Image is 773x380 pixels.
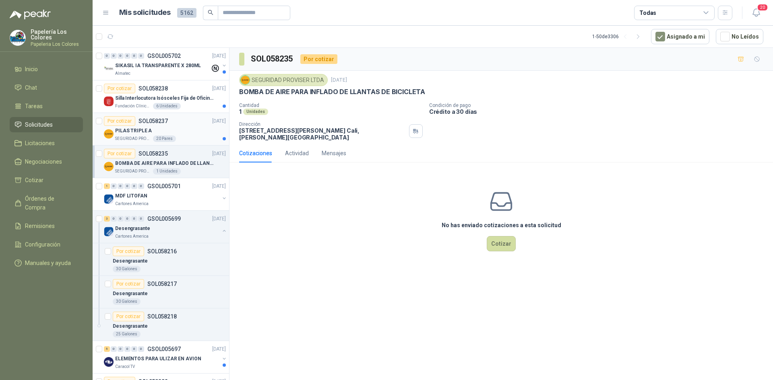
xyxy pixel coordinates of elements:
[25,65,38,74] span: Inicio
[153,136,176,142] div: 20 Pares
[93,113,229,146] a: Por cotizarSOL058237[DATE] Company LogoPILAS TRIPLE ASEGURIDAD PROVISER LTDA20 Pares
[104,357,114,367] img: Company Logo
[115,225,150,232] p: Desengrasante
[285,149,309,158] div: Actividad
[239,88,425,96] p: BOMBA DE AIRE PARA INFLADO DE LLANTAS DE BICICLETA
[93,308,229,341] a: Por cotizarSOL058218Desengrasante25 Galones
[93,146,229,178] a: Por cotizarSOL058235[DATE] Company LogoBOMBA DE AIRE PARA INFLADO DE LLANTAS DE BICICLETASEGURIDA...
[104,194,114,204] img: Company Logo
[118,216,124,222] div: 0
[212,85,226,92] p: [DATE]
[25,120,53,129] span: Solicitudes
[592,30,645,43] div: 1 - 50 de 3306
[115,62,201,70] p: SIKASIL IA TRANSPARENTE X 280ML
[177,8,196,18] span: 5162
[115,103,151,109] p: Fundación Clínica Shaio
[212,183,226,190] p: [DATE]
[138,346,144,352] div: 0
[115,364,135,370] p: Caracol TV
[25,259,71,267] span: Manuales y ayuda
[757,4,768,11] span: 20
[104,183,110,189] div: 1
[147,314,177,319] p: SOL058218
[25,176,43,185] span: Cotizar
[104,51,227,77] a: 0 0 0 0 0 0 GSOL005702[DATE] Company LogoSIKASIL IA TRANSPARENTE X 280MLAlmatec
[212,52,226,60] p: [DATE]
[104,344,227,370] a: 5 0 0 0 0 0 GSOL005697[DATE] Company LogoELEMENTOS PARA ULIZAR EN AVIONCaracol TV
[104,214,227,240] a: 3 0 0 0 0 0 GSOL005699[DATE] Company LogoDesengrasanteCartones America
[10,30,25,45] img: Company Logo
[118,53,124,59] div: 0
[25,222,55,230] span: Remisiones
[429,103,770,108] p: Condición de pago
[25,139,55,148] span: Licitaciones
[138,86,168,91] p: SOL058238
[113,257,147,265] p: Desengrasante
[243,109,268,115] div: Unidades
[124,53,130,59] div: 0
[111,53,117,59] div: 0
[115,136,151,142] p: SEGURIDAD PROVISER LTDA
[104,129,114,139] img: Company Logo
[239,108,242,115] p: 1
[147,281,177,287] p: SOL058217
[113,279,144,289] div: Por cotizar
[239,149,272,158] div: Cotizaciones
[104,53,110,59] div: 0
[322,149,346,158] div: Mensajes
[131,53,137,59] div: 0
[104,346,110,352] div: 5
[331,76,347,84] p: [DATE]
[113,331,141,337] div: 25 Galones
[716,29,763,44] button: No Leídos
[153,103,181,109] div: 6 Unidades
[115,168,151,175] p: SEGURIDAD PROVISER LTDA
[31,42,83,47] p: Papeleria Los Colores
[10,154,83,169] a: Negociaciones
[25,240,60,249] span: Configuración
[115,70,130,77] p: Almatec
[113,266,141,272] div: 30 Galones
[487,236,516,251] button: Cotizar
[31,29,83,40] p: Papelería Los Colores
[147,183,181,189] p: GSOL005701
[138,53,144,59] div: 0
[113,298,141,305] div: 30 Galones
[104,97,114,106] img: Company Logo
[251,53,294,65] h3: SOL058235
[10,80,83,95] a: Chat
[115,355,201,363] p: ELEMENTOS PARA ULIZAR EN AVION
[429,108,770,115] p: Crédito a 30 días
[113,312,144,321] div: Por cotizar
[300,54,337,64] div: Por cotizar
[10,62,83,77] a: Inicio
[113,322,147,330] p: Desengrasante
[25,83,37,92] span: Chat
[115,127,152,135] p: PILAS TRIPLE A
[10,255,83,271] a: Manuales y ayuda
[212,117,226,125] p: [DATE]
[212,345,226,353] p: [DATE]
[113,290,147,298] p: Desengrasante
[10,237,83,252] a: Configuración
[147,53,181,59] p: GSOL005702
[10,117,83,132] a: Solicitudes
[118,346,124,352] div: 0
[115,94,215,102] p: Silla Interlocutora Isósceles Fija de Oficina Tela Negra Just Home Collection
[131,183,137,189] div: 0
[239,127,406,141] p: [STREET_ADDRESS][PERSON_NAME] Cali , [PERSON_NAME][GEOGRAPHIC_DATA]
[104,149,135,158] div: Por cotizar
[25,194,75,212] span: Órdenes de Compra
[93,80,229,113] a: Por cotizarSOL058238[DATE] Company LogoSilla Interlocutora Isósceles Fija de Oficina Tela Negra J...
[10,218,83,234] a: Remisiones
[104,116,135,126] div: Por cotizar
[239,103,423,108] p: Cantidad
[131,346,137,352] div: 0
[10,99,83,114] a: Tareas
[10,10,51,19] img: Logo peakr
[124,346,130,352] div: 0
[639,8,656,17] div: Todas
[153,168,181,175] div: 1 Unidades
[104,227,114,236] img: Company Logo
[138,216,144,222] div: 0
